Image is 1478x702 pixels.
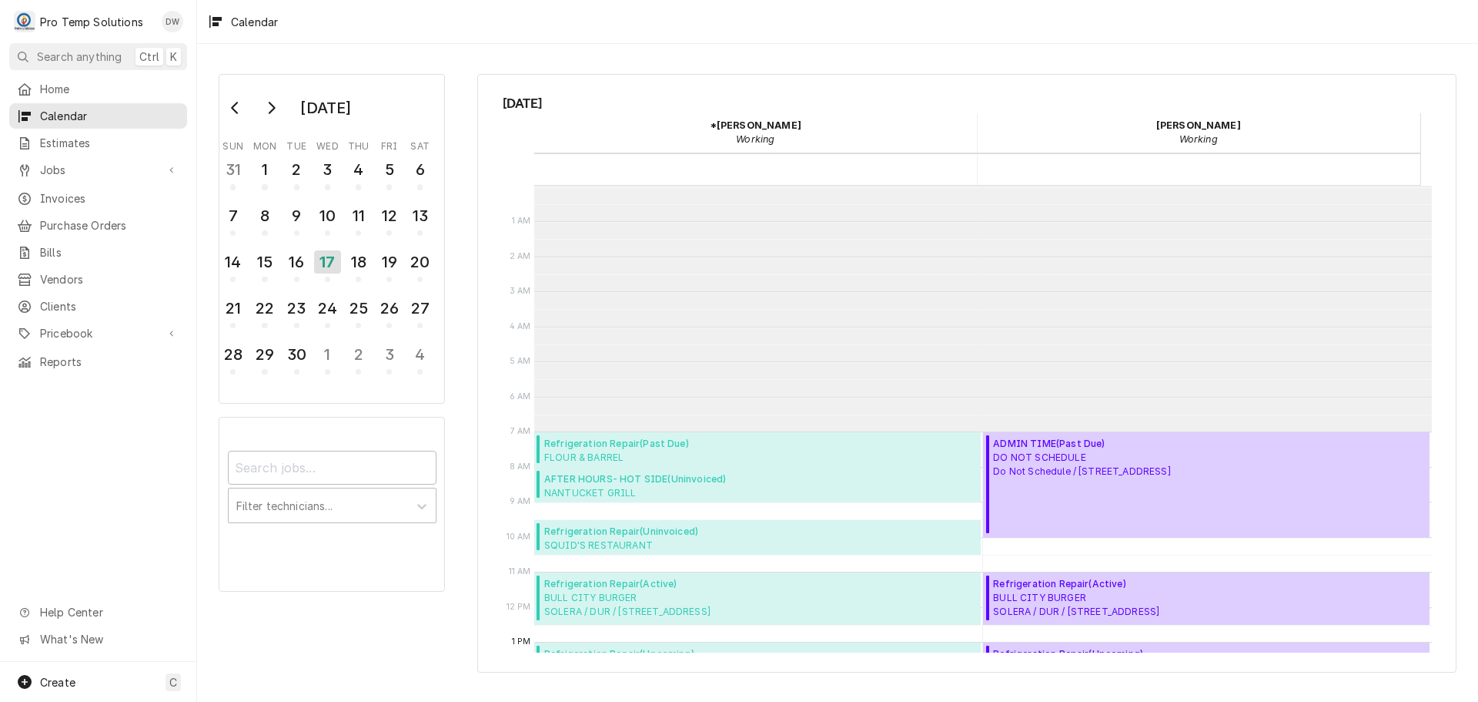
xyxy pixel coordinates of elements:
a: Go to Help Center [9,600,187,625]
span: Ctrl [139,49,159,65]
span: Refrigeration Repair ( Uninvoiced ) [544,525,730,539]
div: 6 [408,158,432,181]
span: 8 AM [506,461,535,473]
span: Refrigeration Repair ( Past Due ) [544,437,750,451]
div: 3 [377,343,401,366]
a: Calendar [9,103,187,129]
span: 4 AM [506,321,535,333]
div: Refrigeration Repair(Past Due)FLOUR & BARRELFLOUR & BARREL / RAL / [STREET_ADDRESS] [534,432,981,468]
div: 16 [285,250,309,274]
th: Tuesday [281,135,312,153]
div: 12 [377,204,401,227]
div: [Service] Refrigeration Repair BULL CITY BURGER SOLERA / DUR / 4120 University Dr, Durham, NC 277... [983,573,1430,625]
a: Bills [9,240,187,265]
span: 1 AM [508,215,535,227]
div: 26 [377,297,401,320]
strong: [PERSON_NAME] [1156,119,1241,131]
div: 1 [252,158,276,181]
span: BULL CITY BURGER SOLERA / DUR / [STREET_ADDRESS] [544,591,711,619]
div: Calendar Filters [228,437,436,539]
div: 30 [285,343,309,366]
div: Refrigeration Repair(Active)BULL CITY BURGERSOLERA / DUR / [STREET_ADDRESS] [534,573,981,625]
div: 19 [377,250,401,274]
span: Bills [40,244,179,260]
span: Refrigeration Repair ( Active ) [993,577,1159,591]
div: 24 [316,297,339,320]
div: 4 [346,158,370,181]
span: 7 AM [507,425,535,438]
div: 29 [252,343,276,366]
a: Reports [9,349,187,375]
th: Wednesday [312,135,343,153]
div: 2 [346,343,370,366]
div: 7 [221,204,245,227]
span: Purchase Orders [40,217,179,233]
span: Invoices [40,190,179,207]
span: Search anything [37,49,122,65]
div: Calendar Filters [219,417,445,591]
div: 3 [316,158,339,181]
button: Go to previous month [220,96,251,120]
div: 25 [346,297,370,320]
div: 9 [285,204,309,227]
span: 3 AM [506,285,535,297]
span: C [169,674,177,690]
div: ADMIN TIME(Past Due)DO NOT SCHEDULEDo Not Schedule / [STREET_ADDRESS] [983,432,1430,538]
th: Thursday [343,135,374,153]
span: BULL CITY BURGER SOLERA / DUR / [STREET_ADDRESS] [993,591,1159,619]
span: 5 AM [506,355,535,368]
span: Vendors [40,271,179,287]
div: *Kevin Williams - Working [534,113,978,152]
div: 18 [346,250,370,274]
a: Go to Jobs [9,157,187,183]
strong: *[PERSON_NAME] [710,119,801,131]
span: ADMIN TIME ( Past Due ) [993,437,1170,451]
button: Go to next month [256,96,286,120]
div: 10 [316,204,339,227]
div: Dakota Williams - Working [977,113,1420,152]
span: [DATE] [503,93,1432,113]
div: [Service] Refrigeration Repair BULL CITY BURGER SOLERA / DUR / 4120 University Dr, Durham, NC 277... [534,573,981,625]
div: Pro Temp Solutions's Avatar [14,11,35,32]
span: K [170,49,177,65]
span: 10 AM [503,531,535,543]
span: Help Center [40,604,178,620]
div: 22 [252,297,276,320]
span: Refrigeration Repair ( Upcoming ) [544,647,737,661]
span: Clients [40,298,179,314]
div: [Service] Refrigeration Repair SQUID'S RESTAURANT SQUID'S / ChHILL / 1201 Fordham Blvd, Chapel Hi... [534,520,981,556]
div: 23 [285,297,309,320]
a: Purchase Orders [9,213,187,238]
div: 28 [221,343,245,366]
div: 8 [252,204,276,227]
div: 4 [408,343,432,366]
button: Search anythingCtrlK [9,43,187,70]
div: DW [162,11,183,32]
th: Saturday [405,135,436,153]
span: Refrigeration Repair ( Upcoming ) [993,647,1186,661]
a: Go to What's New [9,626,187,652]
div: 1 [316,343,339,366]
div: Pro Temp Solutions [40,14,143,30]
span: Calendar [40,108,179,124]
span: Estimates [40,135,179,151]
a: Invoices [9,186,187,211]
span: Home [40,81,179,97]
span: Create [40,676,75,689]
div: [Service] ADMIN TIME DO NOT SCHEDULE Do Not Schedule / 268 N Honey Springs Ave, Fuquay-Varina, NC... [983,432,1430,538]
span: 12 PM [503,601,535,613]
a: Go to Pricebook [9,321,187,346]
span: FLOUR & BARREL FLOUR & BARREL / RAL / [STREET_ADDRESS] [544,451,750,463]
div: 11 [346,204,370,227]
span: Jobs [40,162,156,178]
div: Refrigeration Repair(Uninvoiced)SQUID'S RESTAURANTSQUID'S / ChHILL / [STREET_ADDRESS] [534,520,981,556]
span: 9 AM [506,495,535,508]
div: Calendar Day Picker [219,74,445,404]
span: SQUID'S RESTAURANT SQUID'S / ChHILL / [STREET_ADDRESS] [544,539,730,551]
a: Clients [9,294,187,319]
th: Friday [374,135,405,153]
div: [Service] Refrigeration Repair FLOUR & BARREL FLOUR & BARREL / RAL / 400 W North St, Raleigh, NC ... [534,432,981,468]
span: AFTER HOURS- HOT SIDE ( Uninvoiced ) [544,472,877,486]
div: 5 [377,158,401,181]
div: 21 [221,297,245,320]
